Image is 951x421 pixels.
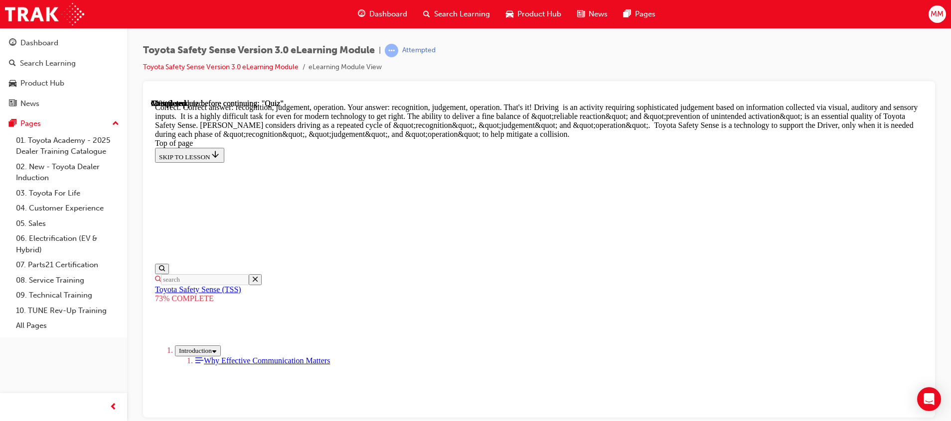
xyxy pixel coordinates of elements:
span: MM [931,8,944,20]
a: Product Hub [4,74,123,93]
a: 07. Parts21 Certification [12,257,123,273]
div: Attempted [402,46,436,55]
span: Introduction [28,248,61,255]
span: Search Learning [434,8,490,20]
a: search-iconSearch Learning [415,4,498,24]
a: 10. TUNE Rev-Up Training [12,303,123,318]
a: 03. Toyota For Life [12,186,123,201]
div: Top of page [4,40,772,49]
span: car-icon [9,79,16,88]
span: Dashboard [369,8,407,20]
span: prev-icon [110,401,117,414]
a: 01. Toyota Academy - 2025 Dealer Training Catalogue [12,133,123,159]
a: 05. Sales [12,216,123,231]
button: Pages [4,114,123,133]
button: Show search bar [4,165,18,175]
div: Dashboard [20,37,58,49]
span: Product Hub [517,8,561,20]
button: DashboardSearch LearningProduct HubNews [4,32,123,114]
button: SKIP TO LESSON [4,49,73,64]
button: MM [929,5,946,23]
span: guage-icon [358,8,365,20]
span: search-icon [423,8,430,20]
a: news-iconNews [569,4,616,24]
li: eLearning Module View [309,62,382,73]
span: learningRecordVerb_ATTEMPT-icon [385,44,398,57]
span: pages-icon [624,8,631,20]
span: | [379,45,381,56]
div: Correct. Correct answer: recognition, judgement, operation. Your answer: recognition, judgement, ... [4,4,772,40]
div: Open Intercom Messenger [917,387,941,411]
button: Toggle section: Introduction [24,246,70,257]
img: Trak [5,3,84,25]
a: All Pages [12,318,123,333]
div: Search Learning [20,58,76,69]
a: Toyota Safety Sense (TSS) [4,186,90,195]
span: search-icon [9,59,16,68]
a: Toyota Safety Sense Version 3.0 eLearning Module [143,63,299,71]
span: up-icon [112,117,119,130]
div: Pages [20,118,41,129]
a: car-iconProduct Hub [498,4,569,24]
button: Close the search form [98,175,111,186]
div: 73% COMPLETE [4,195,132,204]
a: 08. Service Training [12,273,123,288]
a: 06. Electrification (EV & Hybrid) [12,231,123,257]
a: 09. Technical Training [12,288,123,303]
a: Search Learning [4,54,123,73]
a: 02. New - Toyota Dealer Induction [12,159,123,186]
a: pages-iconPages [616,4,663,24]
a: 04. Customer Experience [12,201,123,216]
span: News [589,8,608,20]
a: guage-iconDashboard [350,4,415,24]
a: Dashboard [4,34,123,52]
div: Product Hub [20,78,64,89]
span: guage-icon [9,39,16,48]
input: Search [10,175,98,186]
span: car-icon [506,8,513,20]
span: Toyota Safety Sense Version 3.0 eLearning Module [143,45,375,56]
span: news-icon [9,100,16,108]
a: News [4,95,123,113]
span: SKIP TO LESSON [8,54,69,62]
span: Pages [635,8,655,20]
div: News [20,98,39,109]
span: pages-icon [9,119,16,128]
span: news-icon [577,8,585,20]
